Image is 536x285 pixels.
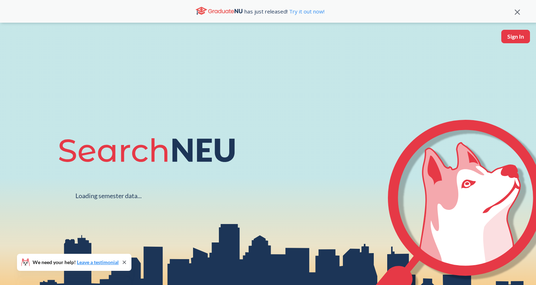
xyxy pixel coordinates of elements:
[75,192,142,200] div: Loading semester data...
[7,30,24,51] img: sandbox logo
[501,30,530,43] button: Sign In
[77,259,119,265] a: Leave a testimonial
[244,7,325,15] span: has just released!
[7,30,24,54] a: sandbox logo
[288,8,325,15] a: Try it out now!
[33,260,119,265] span: We need your help!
